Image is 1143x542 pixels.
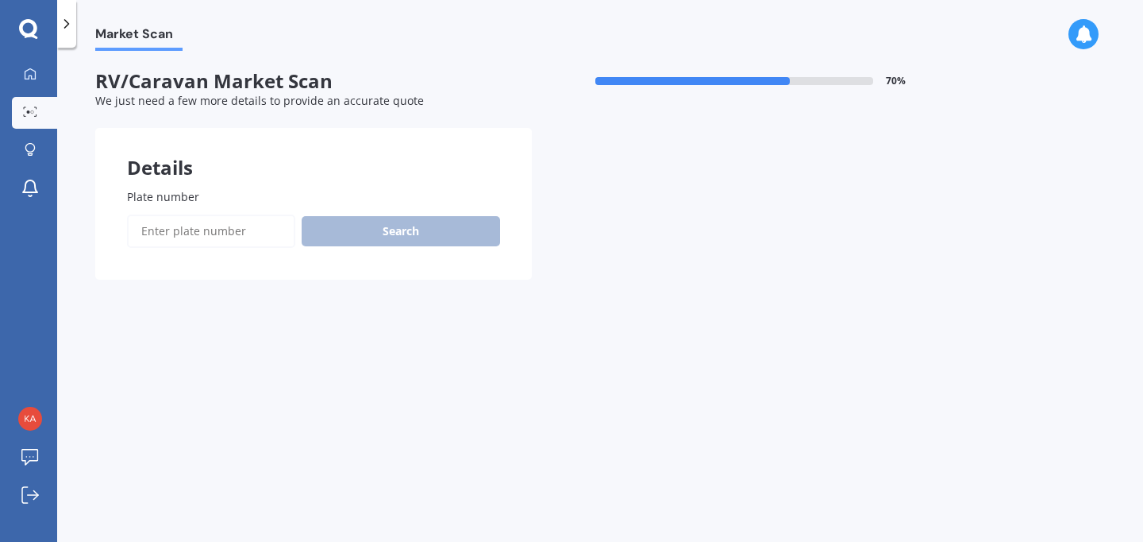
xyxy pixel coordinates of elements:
img: b53d2d392ec5b9999133821ce5bf8518 [18,407,42,431]
span: RV/Caravan Market Scan [95,70,532,93]
span: Market Scan [95,26,183,48]
input: Enter plate number [127,215,295,248]
div: Details [95,128,532,176]
span: We just need a few more details to provide an accurate quote [95,93,424,108]
span: 70 % [886,75,906,87]
span: Plate number [127,189,199,204]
